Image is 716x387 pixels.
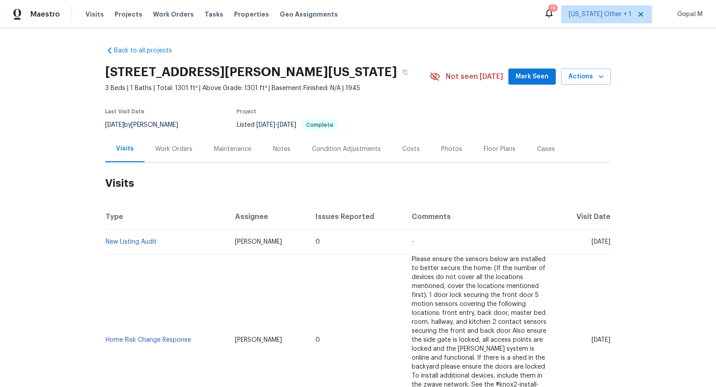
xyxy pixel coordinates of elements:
[315,337,320,343] span: 0
[155,145,192,154] div: Work Orders
[508,69,556,85] button: Mark Seen
[106,239,157,245] a: New Listing Audit
[105,109,145,114] span: Last Visit Date
[106,337,191,343] a: Home Risk Change Response
[568,71,604,82] span: Actions
[256,122,296,128] span: -
[556,204,611,229] th: Visit Date
[214,145,251,154] div: Maintenance
[484,145,516,154] div: Floor Plans
[105,204,228,229] th: Type
[405,204,556,229] th: Comments
[256,122,275,128] span: [DATE]
[228,204,308,229] th: Assignee
[277,122,296,128] span: [DATE]
[397,64,413,80] button: Copy Address
[85,10,104,19] span: Visits
[105,163,611,204] h2: Visits
[105,46,191,55] a: Back to all projects
[412,239,414,245] span: -
[115,10,142,19] span: Projects
[105,122,124,128] span: [DATE]
[673,10,703,19] span: Gopal M
[561,69,611,85] button: Actions
[234,10,269,19] span: Properties
[312,145,381,154] div: Condition Adjustments
[308,204,405,229] th: Issues Reported
[303,122,337,128] span: Complete
[235,337,282,343] span: [PERSON_NAME]
[441,145,462,154] div: Photos
[446,72,503,81] span: Not seen [DATE]
[235,239,282,245] span: [PERSON_NAME]
[116,144,134,153] div: Visits
[105,68,397,77] h2: [STREET_ADDRESS][PERSON_NAME][US_STATE]
[550,4,556,13] div: 19
[237,109,256,114] span: Project
[280,10,338,19] span: Geo Assignments
[592,239,610,245] span: [DATE]
[237,122,338,128] span: Listed
[537,145,555,154] div: Cases
[205,11,223,17] span: Tasks
[105,84,430,93] span: 3 Beds | 1 Baths | Total: 1301 ft² | Above Grade: 1301 ft² | Basement Finished: N/A | 1945
[315,239,320,245] span: 0
[105,120,189,130] div: by [PERSON_NAME]
[30,10,60,19] span: Maestro
[402,145,420,154] div: Costs
[153,10,194,19] span: Work Orders
[273,145,290,154] div: Notes
[569,10,631,19] span: [US_STATE] Other + 1
[592,337,610,343] span: [DATE]
[516,71,549,82] span: Mark Seen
